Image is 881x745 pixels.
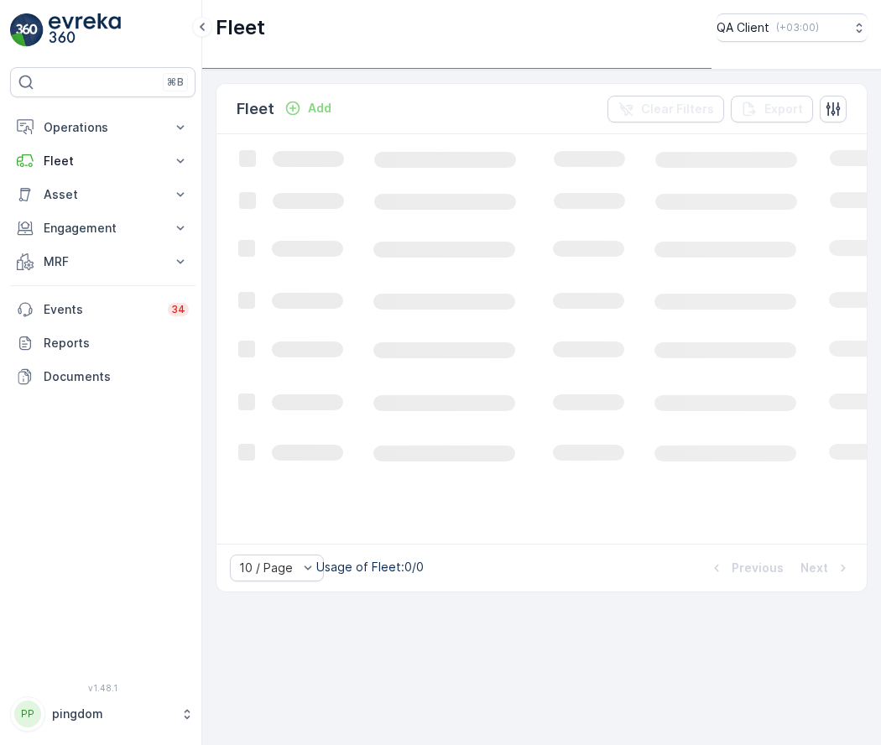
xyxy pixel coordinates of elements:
p: Operations [44,119,162,136]
p: Export [764,101,803,117]
p: Clear Filters [641,101,714,117]
p: QA Client [717,19,769,36]
p: Usage of Fleet : 0/0 [316,559,424,576]
p: pingdom [52,706,172,722]
p: Fleet [237,97,274,121]
button: Clear Filters [607,96,724,122]
button: Next [799,558,853,578]
p: Fleet [44,153,162,169]
p: MRF [44,253,162,270]
button: Fleet [10,144,195,178]
p: Events [44,301,158,318]
a: Documents [10,360,195,393]
p: 34 [171,303,185,316]
p: Fleet [216,14,265,41]
p: Asset [44,186,162,203]
p: ( +03:00 ) [776,21,819,34]
p: Add [308,100,331,117]
img: logo [10,13,44,47]
p: Previous [732,560,784,576]
p: Engagement [44,220,162,237]
button: MRF [10,245,195,279]
button: Engagement [10,211,195,245]
p: Next [800,560,828,576]
button: QA Client(+03:00) [717,13,868,42]
p: Reports [44,335,189,352]
p: ⌘B [167,76,184,89]
button: Export [731,96,813,122]
a: Reports [10,326,195,360]
a: Events34 [10,293,195,326]
button: Asset [10,178,195,211]
button: Previous [706,558,785,578]
div: PP [14,701,41,727]
p: Documents [44,368,189,385]
button: Operations [10,111,195,144]
img: logo_light-DOdMpM7g.png [49,13,121,47]
button: Add [278,98,338,118]
span: v 1.48.1 [10,683,195,693]
button: PPpingdom [10,696,195,732]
